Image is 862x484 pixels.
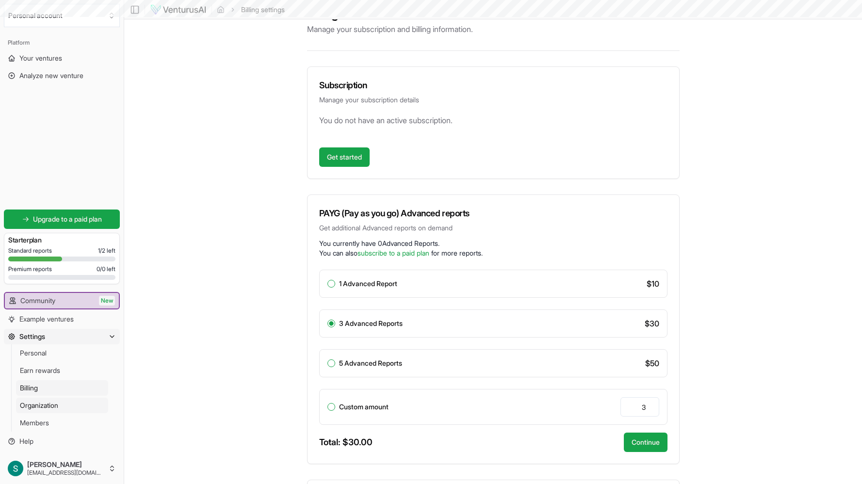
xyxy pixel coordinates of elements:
[19,71,83,81] span: Analyze new venture
[339,320,403,327] label: 3 Advanced Reports
[319,239,667,248] p: You currently have 0 Advanced Reports .
[4,68,120,83] a: Analyze new venture
[645,318,659,329] span: $ 30
[20,418,49,428] span: Members
[33,214,102,224] span: Upgrade to a paid plan
[19,436,33,446] span: Help
[16,415,108,431] a: Members
[8,265,52,273] span: Premium reports
[339,280,397,287] label: 1 Advanced Report
[19,332,45,341] span: Settings
[358,249,429,257] a: subscribe to a paid plan
[4,35,120,50] div: Platform
[645,357,659,369] span: $ 50
[319,223,667,233] p: Get additional Advanced reports on demand
[319,147,370,167] a: Get started
[339,403,389,410] label: Custom amount
[4,210,120,229] a: Upgrade to a paid plan
[19,314,74,324] span: Example ventures
[647,278,659,290] span: $ 10
[319,249,483,257] span: You can also for more reports.
[27,469,104,477] span: [EMAIL_ADDRESS][DOMAIN_NAME]
[4,329,120,344] button: Settings
[99,296,115,306] span: New
[339,360,402,367] label: 5 Advanced Reports
[20,348,47,358] span: Personal
[319,207,667,220] h3: PAYG (Pay as you go) Advanced reports
[8,247,52,255] span: Standard reports
[4,311,120,327] a: Example ventures
[20,296,55,306] span: Community
[5,293,119,308] a: CommunityNew
[16,398,108,413] a: Organization
[98,247,115,255] span: 1 / 2 left
[8,461,23,476] img: ACg8ocI4DT22SISRMP8Uz-zYaEh3F0ocLSfzDZGqRowsoWe8O12Qsg=s96-c
[20,383,38,393] span: Billing
[97,265,115,273] span: 0 / 0 left
[319,79,367,92] h3: Subscription
[319,95,667,105] p: Manage your subscription details
[8,235,115,245] h3: Starter plan
[19,53,62,63] span: Your ventures
[4,434,120,449] a: Help
[319,111,667,130] div: You do not have an active subscription.
[307,23,680,35] p: Manage your subscription and billing information.
[20,366,60,375] span: Earn rewards
[16,363,108,378] a: Earn rewards
[4,457,120,480] button: [PERSON_NAME][EMAIL_ADDRESS][DOMAIN_NAME]
[20,401,58,410] span: Organization
[27,460,104,469] span: [PERSON_NAME]
[319,436,373,449] div: Total: $ 30.00
[16,380,108,396] a: Billing
[624,433,667,452] button: Continue
[4,50,120,66] a: Your ventures
[16,345,108,361] a: Personal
